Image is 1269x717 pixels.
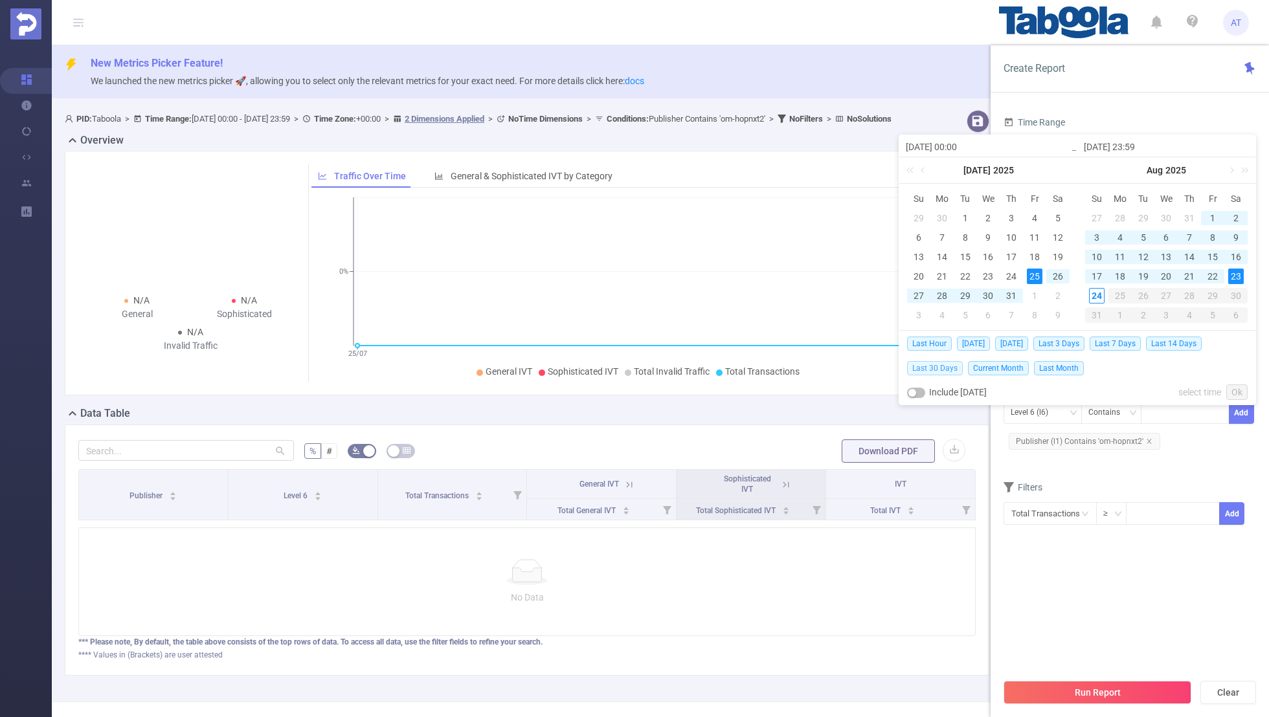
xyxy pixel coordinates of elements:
i: icon: down [1114,510,1122,519]
input: Search... [78,440,294,461]
span: Time Range [1004,117,1065,127]
td: August 1, 2025 [1023,286,1046,305]
th: Mon [930,189,954,208]
span: > [823,114,835,124]
td: July 1, 2025 [954,208,977,228]
div: 24 [1089,288,1105,303]
span: Total Transactions [405,491,471,500]
span: > [290,114,302,124]
div: 6 [911,230,926,245]
b: Conditions : [607,114,649,124]
td: July 31, 2025 [1000,286,1023,305]
div: 4 [1112,230,1128,245]
div: 1 [1205,210,1220,226]
button: Run Report [1004,681,1191,704]
span: We [977,193,1000,204]
span: Create Report [1004,62,1065,74]
td: July 28, 2025 [930,286,954,305]
b: No Filters [789,114,823,124]
td: July 6, 2025 [907,228,930,247]
button: Download PDF [842,439,935,463]
div: 17 [1089,269,1105,284]
th: Tue [1132,189,1155,208]
i: icon: thunderbolt [65,58,78,71]
a: Ok [1226,384,1248,400]
td: July 11, 2025 [1023,228,1046,247]
div: 10 [1004,230,1019,245]
a: select time [1178,380,1221,404]
div: 4 [934,307,950,323]
td: August 1, 2025 [1201,208,1224,228]
i: icon: line-chart [318,171,327,181]
td: August 7, 2025 [1178,228,1201,247]
td: July 30, 2025 [977,286,1000,305]
td: August 26, 2025 [1132,286,1155,305]
div: Sort [314,490,322,498]
h2: Data Table [80,406,130,421]
td: August 12, 2025 [1132,247,1155,267]
td: August 6, 2025 [1155,228,1178,247]
div: 31 [1004,288,1019,303]
button: Add [1219,502,1244,525]
td: September 4, 2025 [1178,305,1201,325]
div: 3 [911,307,926,323]
td: July 15, 2025 [954,247,977,267]
button: Clear [1200,681,1256,704]
td: July 10, 2025 [1000,228,1023,247]
td: July 23, 2025 [977,267,1000,286]
th: Wed [1155,189,1178,208]
td: August 19, 2025 [1132,267,1155,286]
td: July 22, 2025 [954,267,977,286]
td: August 31, 2025 [1085,305,1108,325]
td: August 13, 2025 [1155,247,1178,267]
span: We launched the new metrics picker 🚀, allowing you to select only the relevant metrics for your e... [91,76,644,86]
td: July 13, 2025 [907,247,930,267]
span: Tu [954,193,977,204]
td: August 25, 2025 [1108,286,1132,305]
div: 26 [1050,269,1066,284]
div: ≥ [1103,503,1117,524]
span: N/A [187,327,203,337]
div: 15 [1205,249,1220,265]
div: 22 [958,269,973,284]
div: 3 [1004,210,1019,226]
td: August 5, 2025 [954,305,977,325]
td: July 29, 2025 [954,286,977,305]
span: New Metrics Picker Feature! [91,57,223,69]
div: 11 [1112,249,1128,265]
a: Last year (Control + left) [904,157,921,183]
span: Sa [1224,193,1248,204]
i: icon: user [65,115,76,123]
b: Time Zone: [314,114,356,124]
div: 2 [980,210,996,226]
a: [DATE] [962,157,992,183]
span: Th [1000,193,1023,204]
div: 29 [958,288,973,303]
i: Filter menu [508,470,526,520]
span: Last 7 Days [1090,336,1141,351]
td: August 7, 2025 [1000,305,1023,325]
span: Publisher (l1) Contains 'om-hopnxt2' [1009,433,1160,450]
div: 4 [1027,210,1042,226]
span: Su [1085,193,1108,204]
div: 27 [911,288,926,303]
i: icon: table [403,447,410,454]
th: Wed [977,189,1000,208]
a: docs [625,76,644,86]
span: Fr [1201,193,1224,204]
td: July 21, 2025 [930,267,954,286]
td: August 2, 2025 [1224,208,1248,228]
div: 2 [1228,210,1244,226]
td: July 24, 2025 [1000,267,1023,286]
a: Next month (PageDown) [1225,157,1237,183]
div: 5 [958,307,973,323]
div: 2 [1132,307,1155,323]
div: 19 [1136,269,1151,284]
div: 19 [1050,249,1066,265]
div: 27 [1155,288,1178,303]
span: Last Hour [907,336,952,351]
td: September 2, 2025 [1132,305,1155,325]
span: Last 3 Days [1033,336,1084,351]
td: July 28, 2025 [1108,208,1132,228]
img: Protected Media [10,8,41,39]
